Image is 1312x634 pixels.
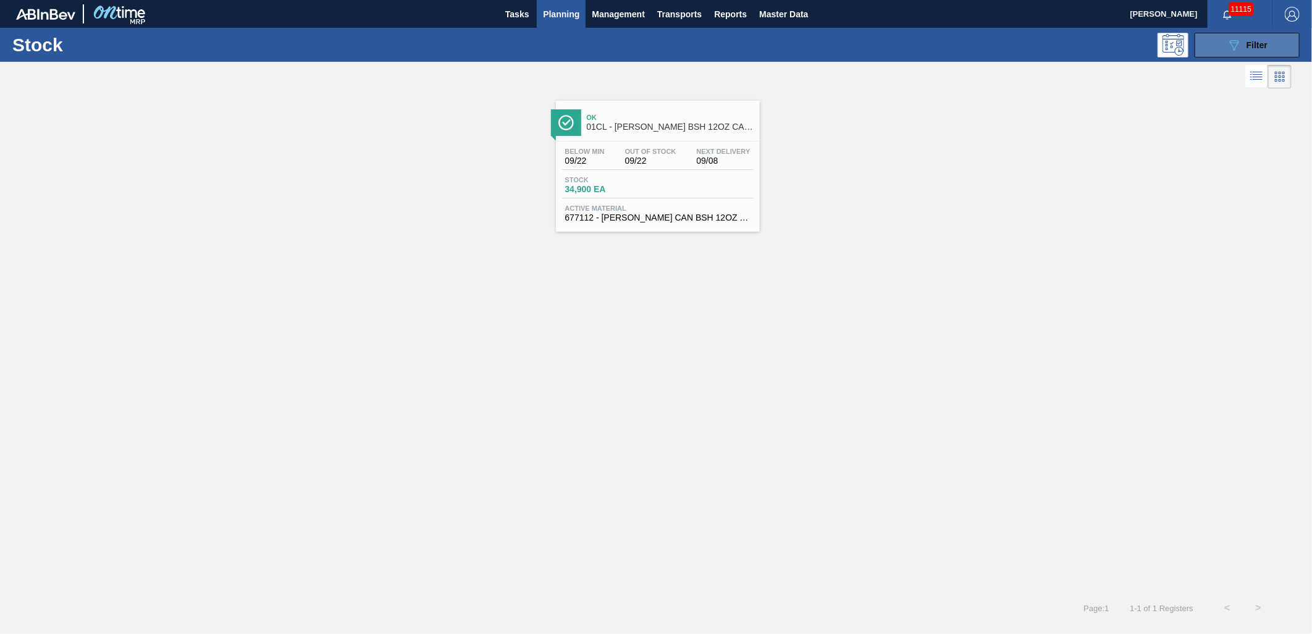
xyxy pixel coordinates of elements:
[1208,6,1247,23] button: Notifications
[558,115,574,130] img: Ícone
[565,148,605,155] span: Below Min
[1243,593,1274,623] button: >
[565,213,751,222] span: 677112 - CARR CAN BSH 12OZ TWNSTK 30/12 CAN 0724
[1158,33,1188,57] div: Programming: no user selected
[1128,604,1193,613] span: 1 - 1 of 1 Registers
[587,122,754,132] span: 01CL - CARR BSH 12OZ CAN TWNSTK 30/12 CAN
[503,7,531,22] span: Tasks
[697,148,751,155] span: Next Delivery
[714,7,747,22] span: Reports
[565,205,751,212] span: Active Material
[592,7,645,22] span: Management
[697,156,751,166] span: 09/08
[547,91,766,232] a: ÍconeOk01CL - [PERSON_NAME] BSH 12OZ CAN TWNSTK 30/12 CANBelow Min09/22Out Of Stock09/22Next Deli...
[587,114,754,121] span: Ok
[625,156,676,166] span: 09/22
[1195,33,1300,57] button: Filter
[565,185,652,194] span: 34,900 EA
[1268,65,1292,88] div: Card Vision
[565,156,605,166] span: 09/22
[1245,65,1268,88] div: List Vision
[1212,593,1243,623] button: <
[657,7,702,22] span: Transports
[1247,40,1268,50] span: Filter
[1229,2,1254,16] span: 11115
[12,38,200,52] h1: Stock
[759,7,808,22] span: Master Data
[543,7,579,22] span: Planning
[1285,7,1300,22] img: Logout
[1083,604,1109,613] span: Page : 1
[625,148,676,155] span: Out Of Stock
[16,9,75,20] img: TNhmsLtSVTkK8tSr43FrP2fwEKptu5GPRR3wAAAABJRU5ErkJggg==
[565,176,652,184] span: Stock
